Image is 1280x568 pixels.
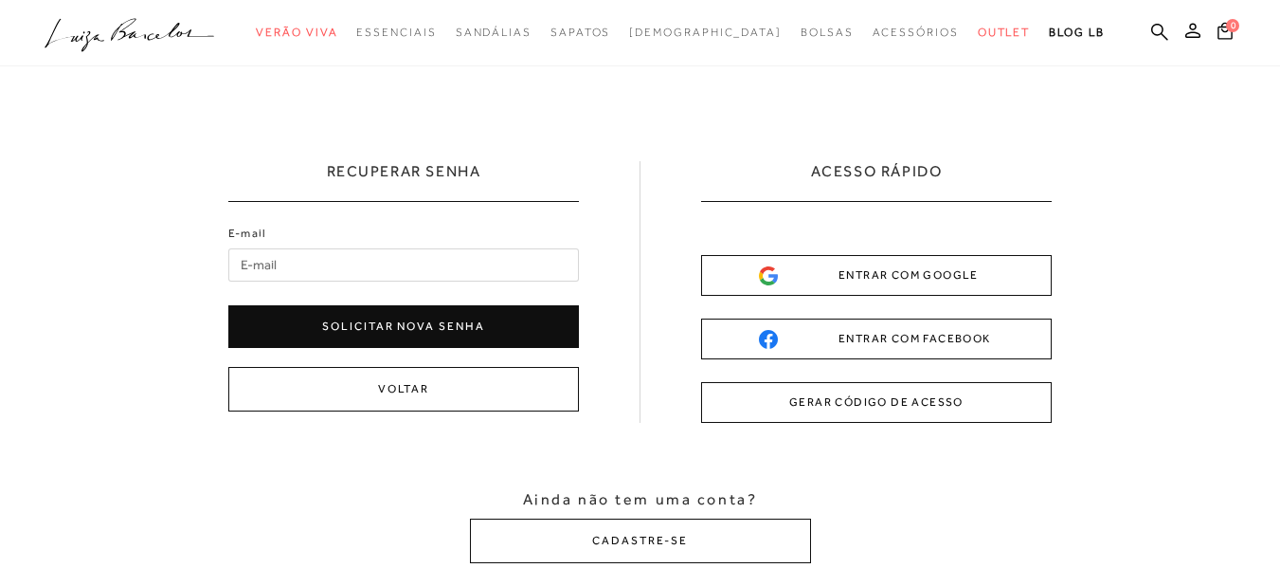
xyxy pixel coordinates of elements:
a: noSubCategoriesText [629,15,782,50]
button: GERAR CÓDIGO DE ACESSO [701,382,1052,423]
button: 0 [1212,21,1238,46]
h2: ACESSO RÁPIDO [811,161,943,201]
span: [DEMOGRAPHIC_DATA] [629,26,782,39]
span: Ainda não tem uma conta? [523,489,757,510]
span: Sapatos [550,26,610,39]
a: BLOG LB [1049,15,1104,50]
button: Solicitar nova senha [228,305,579,348]
a: categoryNavScreenReaderText [356,15,436,50]
span: 0 [1226,19,1239,32]
button: ENTRAR COM FACEBOOK [701,319,1052,359]
button: ENTRAR COM GOOGLE [701,255,1052,296]
span: Bolsas [801,26,854,39]
span: Sandálias [456,26,532,39]
a: categoryNavScreenReaderText [456,15,532,50]
button: Voltar [228,367,579,412]
span: BLOG LB [1049,26,1104,39]
a: categoryNavScreenReaderText [978,15,1031,50]
span: Outlet [978,26,1031,39]
label: E-mail [228,225,266,243]
span: Essenciais [356,26,436,39]
div: ENTRAR COM FACEBOOK [759,329,994,349]
button: CADASTRE-SE [470,519,811,563]
a: categoryNavScreenReaderText [801,15,854,50]
a: categoryNavScreenReaderText [256,15,337,50]
input: E-mail [228,248,579,282]
a: categoryNavScreenReaderText [873,15,959,50]
span: Acessórios [873,26,959,39]
a: categoryNavScreenReaderText [550,15,610,50]
span: Verão Viva [256,26,337,39]
div: ENTRAR COM GOOGLE [759,266,994,285]
h1: Recuperar Senha [327,161,481,201]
